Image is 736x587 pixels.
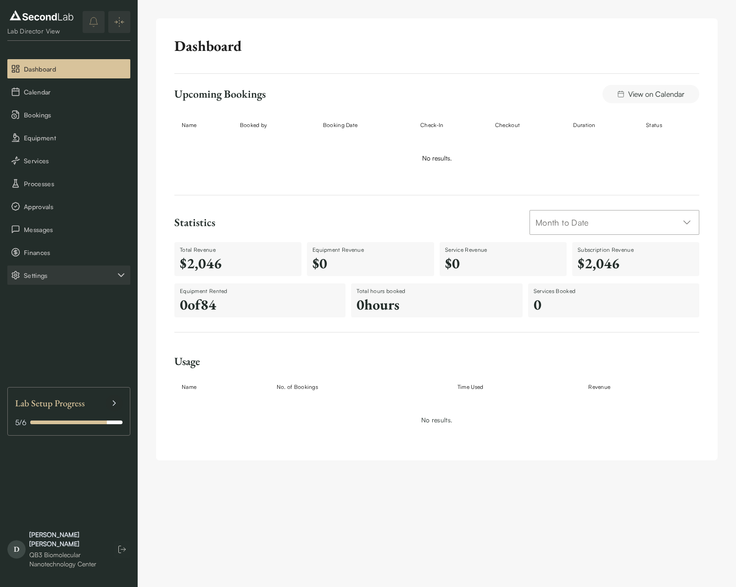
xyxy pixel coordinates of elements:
h2: 0 hours [357,295,517,314]
th: Time Used [450,376,581,398]
a: View on Calendar [602,85,699,103]
button: Expand/Collapse sidebar [108,11,130,33]
span: Processes [24,179,127,188]
button: Messages [7,220,130,239]
h2: $2,046 [180,254,296,272]
span: View on Calendar [628,89,685,100]
div: Subscription Revenue [578,246,694,254]
span: Bookings [24,110,127,120]
th: Name [174,114,233,136]
td: No results. [174,136,699,180]
h2: $0 [312,254,429,272]
button: Dashboard [7,59,130,78]
button: Equipment [7,128,130,147]
th: Revenue [581,376,699,398]
button: Services [7,151,130,170]
th: Status [639,114,699,136]
button: Calendar [7,82,130,101]
div: Usage [174,354,699,368]
span: Messages [24,225,127,234]
th: Duration [566,114,639,136]
div: Total Revenue [180,246,296,254]
td: No results. [174,398,699,442]
button: Month to Date [530,210,699,235]
h2: Dashboard [174,37,242,55]
div: Services Booked [534,287,694,295]
div: Equipment Revenue [312,246,429,254]
button: Processes [7,174,130,193]
span: 5 / 6 [15,417,27,428]
span: Lab Setup Progress [15,395,85,411]
h2: 0 [534,295,694,314]
button: Bookings [7,105,130,124]
div: Settings sub items [7,266,130,285]
span: Services [24,156,127,166]
h2: $0 [445,254,561,272]
button: Finances [7,243,130,262]
span: Dashboard [24,64,127,74]
button: Settings [7,266,130,285]
div: Total hours booked [357,287,517,295]
div: Equipment Rented [180,287,340,295]
h2: $2,046 [578,254,694,272]
span: Equipment [24,133,127,143]
th: Check-In [413,114,488,136]
span: Approvals [24,202,127,211]
th: Booking Date [316,114,413,136]
th: Name [174,376,269,398]
span: Calendar [24,87,127,97]
div: Lab Director View [7,27,76,36]
span: Settings [24,271,116,280]
h2: 0 of 84 [180,295,340,314]
div: Service Revenue [445,246,561,254]
th: Booked by [233,114,316,136]
th: Checkout [488,114,566,136]
span: Finances [24,248,127,257]
img: logo [7,8,76,23]
th: No. of Bookings [269,376,450,398]
button: Approvals [7,197,130,216]
div: Upcoming Bookings [174,87,266,101]
button: notifications [83,11,105,33]
div: Statistics [174,216,215,229]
